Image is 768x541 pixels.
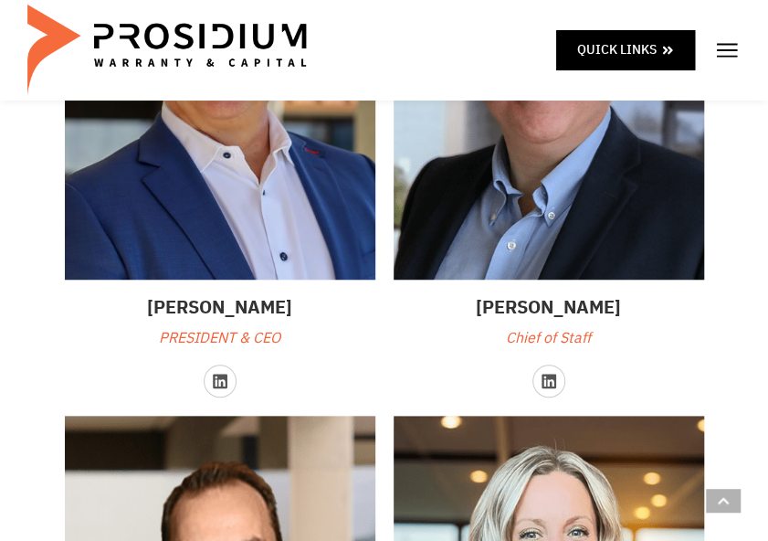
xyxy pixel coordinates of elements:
[65,293,375,321] h3: [PERSON_NAME]
[577,38,657,61] span: Quick Links
[394,325,704,352] p: Chief of Staff
[65,325,375,352] p: PRESIDENT & CEO
[394,293,704,321] h3: [PERSON_NAME]
[556,30,695,69] a: Quick Links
